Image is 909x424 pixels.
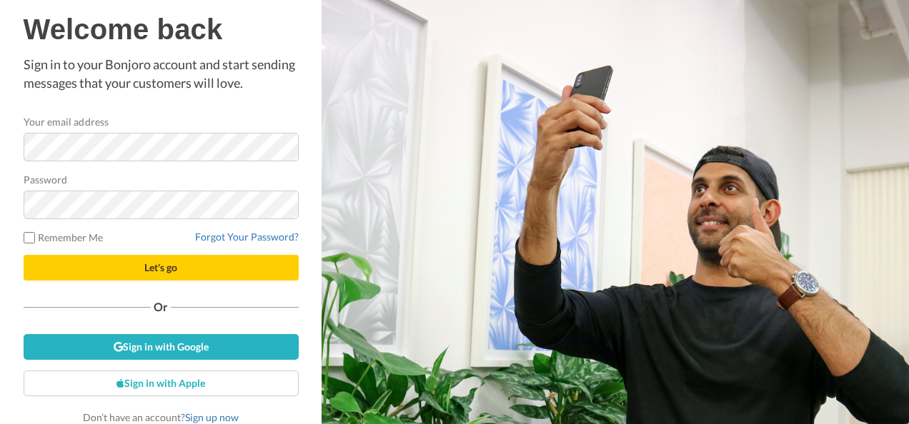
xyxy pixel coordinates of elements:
[24,56,299,92] p: Sign in to your Bonjoro account and start sending messages that your customers will love.
[144,261,177,273] span: Let's go
[24,230,104,245] label: Remember Me
[24,255,299,281] button: Let's go
[24,334,299,360] a: Sign in with Google
[185,411,239,423] a: Sign up now
[24,14,299,45] h1: Welcome back
[151,302,171,312] span: Or
[24,370,299,396] a: Sign in with Apple
[24,232,35,243] input: Remember Me
[83,411,239,423] span: Don’t have an account?
[24,172,68,187] label: Password
[24,114,109,129] label: Your email address
[195,231,299,243] a: Forgot Your Password?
